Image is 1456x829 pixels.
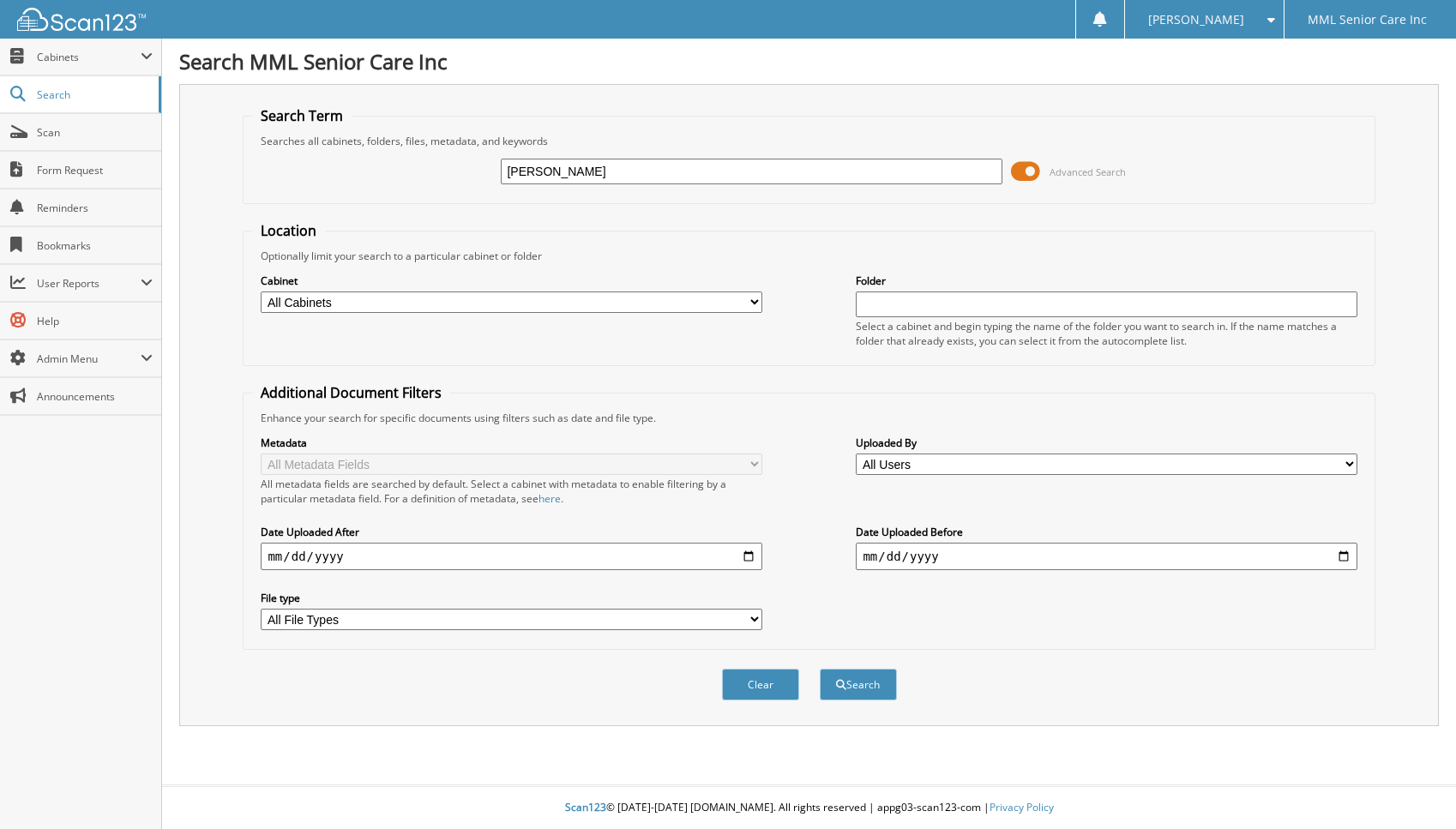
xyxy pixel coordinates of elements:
a: here [538,491,561,506]
a: Privacy Policy [990,800,1054,814]
span: Bookmarks [37,238,153,253]
legend: Search Term [252,106,352,125]
span: [PERSON_NAME] [1148,15,1244,25]
label: Metadata [261,436,761,450]
div: Select a cabinet and begin typing the name of the folder you want to search in. If the name match... [856,319,1357,348]
legend: Additional Document Filters [252,383,450,402]
label: Folder [856,273,1357,288]
legend: Location [252,221,325,240]
label: File type [261,591,761,605]
span: Form Request [37,163,153,177]
label: Uploaded By [856,436,1357,450]
label: Date Uploaded After [261,525,761,539]
input: start [261,543,761,570]
span: Search [37,87,150,102]
div: Searches all cabinets, folders, files, metadata, and keywords [252,134,1365,148]
div: © [DATE]-[DATE] [DOMAIN_NAME]. All rights reserved | appg03-scan123-com | [162,787,1456,829]
img: scan123-logo-white.svg [17,8,146,31]
span: Admin Menu [37,351,141,366]
label: Date Uploaded Before [856,525,1357,539]
span: Help [37,314,153,328]
h1: Search MML Senior Care Inc [179,47,1439,75]
div: Optionally limit your search to a particular cabinet or folder [252,249,1365,263]
div: All metadata fields are searched by default. Select a cabinet with metadata to enable filtering b... [261,477,761,506]
div: Enhance your search for specific documents using filters such as date and file type. [252,411,1365,425]
button: Clear [722,669,799,700]
label: Cabinet [261,273,761,288]
span: Advanced Search [1050,165,1126,178]
span: Reminders [37,201,153,215]
span: Scan123 [565,800,606,814]
span: User Reports [37,276,141,291]
input: end [856,543,1357,570]
span: Announcements [37,389,153,404]
span: MML Senior Care Inc [1308,15,1427,25]
button: Search [820,669,897,700]
span: Scan [37,125,153,140]
span: Cabinets [37,50,141,64]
